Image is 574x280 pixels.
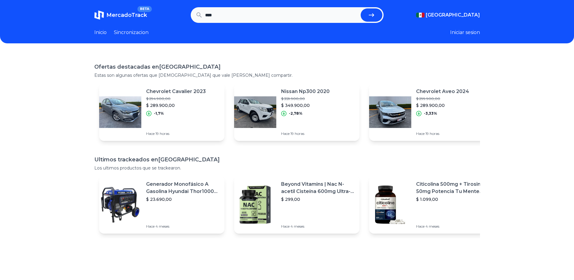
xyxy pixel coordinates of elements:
[416,13,425,17] img: Mexico
[416,181,490,195] p: Citicolina 500mg + Tirosina 50mg Potencia Tu Mente (120caps) Sabor Sin Sabor
[94,63,480,71] h1: Ofertas destacadas en [GEOGRAPHIC_DATA]
[146,196,220,202] p: $ 23.690,00
[94,72,480,78] p: Estas son algunas ofertas que [DEMOGRAPHIC_DATA] que vale [PERSON_NAME] compartir.
[416,196,490,202] p: $ 1.099,00
[416,88,469,95] p: Chevrolet Aveo 2024
[416,11,480,19] button: [GEOGRAPHIC_DATA]
[416,102,469,108] p: $ 289.900,00
[416,224,490,229] p: Hace 4 meses
[114,29,149,36] a: Sincronizacion
[281,131,330,136] p: Hace 19 horas
[369,83,494,141] a: Featured imageChevrolet Aveo 2024$ 299.900,00$ 289.900,00-3,33%Hace 19 horas
[234,184,276,226] img: Featured image
[94,10,104,20] img: MercadoTrack
[281,224,355,229] p: Hace 4 meses
[99,184,141,226] img: Featured image
[99,83,224,141] a: Featured imageChevrolet Cavalier 2023$ 294.900,00$ 289.900,00-1,7%Hace 19 horas
[450,29,480,36] button: Iniciar sesion
[234,83,359,141] a: Featured imageNissan Np300 2020$ 359.900,00$ 349.900,00-2,78%Hace 19 horas
[146,181,220,195] p: Generador Monofásico A Gasolina Hyundai Thor10000 P 11.5 Kw
[416,96,469,101] p: $ 299.900,00
[99,176,224,234] a: Featured imageGenerador Monofásico A Gasolina Hyundai Thor10000 P 11.5 Kw$ 23.690,00Hace 4 meses
[369,184,411,226] img: Featured image
[146,131,206,136] p: Hace 19 horas
[416,131,469,136] p: Hace 19 horas
[281,96,330,101] p: $ 359.900,00
[234,91,276,133] img: Featured image
[106,12,147,18] span: MercadoTrack
[94,165,480,171] p: Los ultimos productos que se trackearon.
[99,91,141,133] img: Featured image
[146,96,206,101] p: $ 294.900,00
[369,176,494,234] a: Featured imageCiticolina 500mg + Tirosina 50mg Potencia Tu Mente (120caps) Sabor Sin Sabor$ 1.099...
[234,176,359,234] a: Featured imageBeyond Vitamins | Nac N-acetil Cisteína 600mg Ultra-premium Con Inulina De Agave (p...
[281,181,355,195] p: Beyond Vitamins | Nac N-acetil Cisteína 600mg Ultra-premium Con Inulina De Agave (prebiótico Natu...
[426,11,480,19] span: [GEOGRAPHIC_DATA]
[154,111,164,116] p: -1,7%
[94,10,147,20] a: MercadoTrackBETA
[281,196,355,202] p: $ 299,00
[369,91,411,133] img: Featured image
[424,111,437,116] p: -3,33%
[94,155,480,164] h1: Ultimos trackeados en [GEOGRAPHIC_DATA]
[146,88,206,95] p: Chevrolet Cavalier 2023
[281,102,330,108] p: $ 349.900,00
[289,111,303,116] p: -2,78%
[146,224,220,229] p: Hace 4 meses
[281,88,330,95] p: Nissan Np300 2020
[137,6,152,12] span: BETA
[94,29,107,36] a: Inicio
[146,102,206,108] p: $ 289.900,00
